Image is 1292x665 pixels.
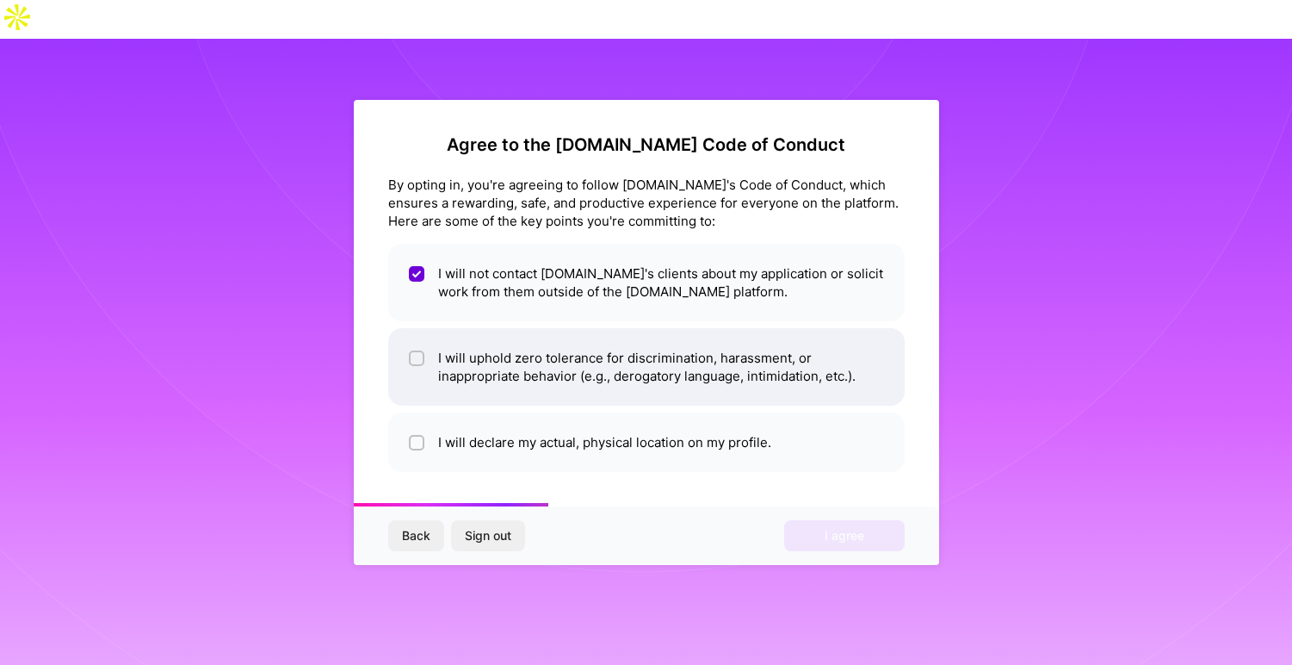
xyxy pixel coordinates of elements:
[402,527,430,544] span: Back
[465,527,511,544] span: Sign out
[388,134,905,155] h2: Agree to the [DOMAIN_NAME] Code of Conduct
[388,413,905,472] li: I will declare my actual, physical location on my profile.
[388,520,444,551] button: Back
[451,520,525,551] button: Sign out
[388,176,905,230] div: By opting in, you're agreeing to follow [DOMAIN_NAME]'s Code of Conduct, which ensures a rewardin...
[388,244,905,321] li: I will not contact [DOMAIN_NAME]'s clients about my application or solicit work from them outside...
[388,328,905,406] li: I will uphold zero tolerance for discrimination, harassment, or inappropriate behavior (e.g., der...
